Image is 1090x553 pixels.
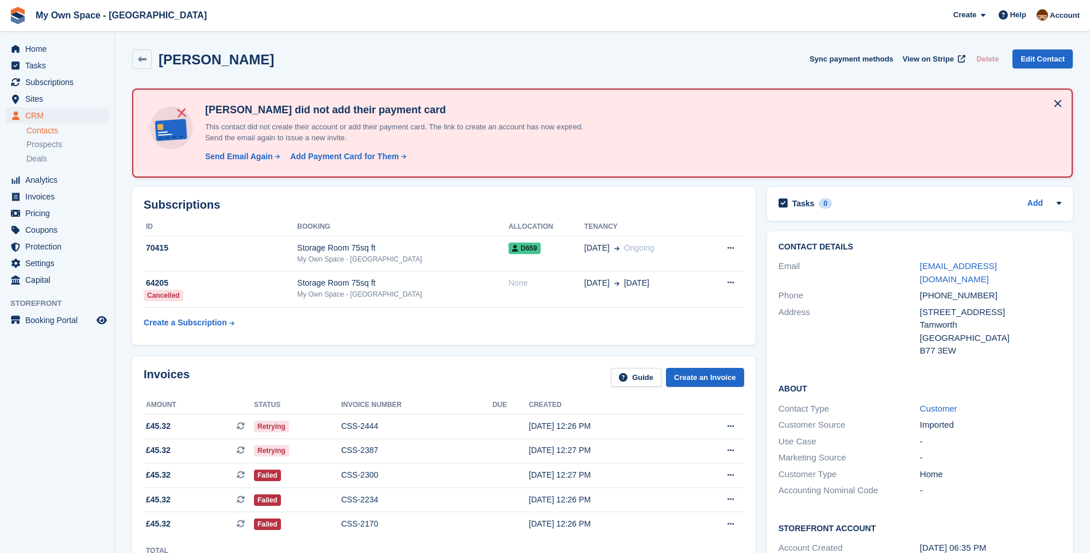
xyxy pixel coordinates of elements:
div: - [920,451,1061,464]
span: Prospects [26,139,62,150]
div: 0 [819,198,832,209]
a: Guide [611,368,661,387]
a: menu [6,41,109,57]
span: Sites [25,91,94,107]
div: Contact Type [779,402,920,416]
h4: [PERSON_NAME] did not add their payment card [201,103,603,117]
a: menu [6,255,109,271]
img: no-card-linked-e7822e413c904bf8b177c4d89f31251c4716f9871600ec3ca5bfc59e148c83f4.svg [147,103,196,152]
th: Amount [144,396,254,414]
a: Create a Subscription [144,312,234,333]
th: Tenancy [584,218,703,236]
a: Edit Contact [1012,49,1073,68]
a: [EMAIL_ADDRESS][DOMAIN_NAME] [920,261,997,284]
h2: Subscriptions [144,198,744,212]
span: Home [25,41,94,57]
img: Paula Harris [1037,9,1048,21]
span: [DATE] [624,277,649,289]
span: [DATE] [584,277,610,289]
div: B77 3EW [920,344,1061,358]
div: Storage Room 75sq ft [297,277,509,289]
a: menu [6,189,109,205]
div: [DATE] 12:26 PM [529,420,684,432]
span: Coupons [25,222,94,238]
div: - [920,484,1061,497]
span: Help [1010,9,1026,21]
span: Failed [254,470,281,481]
span: £45.32 [146,518,171,530]
a: menu [6,312,109,328]
span: Create [953,9,976,21]
span: Capital [25,272,94,288]
div: Cancelled [144,290,183,301]
a: menu [6,272,109,288]
span: CRM [25,107,94,124]
th: Status [254,396,341,414]
div: Home [920,468,1061,481]
div: CSS-2444 [341,420,492,432]
div: Use Case [779,435,920,448]
div: [GEOGRAPHIC_DATA] [920,332,1061,345]
span: Retrying [254,421,289,432]
div: CSS-2387 [341,444,492,456]
div: None [509,277,584,289]
div: CSS-2234 [341,494,492,506]
button: Sync payment methods [810,49,893,68]
div: Add Payment Card for Them [290,151,399,163]
span: Account [1050,10,1080,21]
a: Preview store [95,313,109,327]
div: [STREET_ADDRESS] [920,306,1061,319]
span: £45.32 [146,420,171,432]
h2: Contact Details [779,243,1061,252]
span: £45.32 [146,444,171,456]
span: Pricing [25,205,94,221]
a: Add [1027,197,1043,210]
a: Contacts [26,125,109,136]
div: [DATE] 12:27 PM [529,444,684,456]
h2: [PERSON_NAME] [159,52,274,67]
span: Subscriptions [25,74,94,90]
span: £45.32 [146,494,171,506]
div: - [920,435,1061,448]
div: CSS-2300 [341,469,492,481]
div: My Own Space - [GEOGRAPHIC_DATA] [297,289,509,299]
div: Storage Room 75sq ft [297,242,509,254]
div: Customer Source [779,418,920,432]
th: Allocation [509,218,584,236]
a: menu [6,172,109,188]
span: Tasks [25,57,94,74]
span: Deals [26,153,47,164]
a: Add Payment Card for Them [286,151,407,163]
div: Phone [779,289,920,302]
h2: Invoices [144,368,190,387]
th: ID [144,218,297,236]
span: Analytics [25,172,94,188]
div: Imported [920,418,1061,432]
div: Email [779,260,920,286]
div: Tamworth [920,318,1061,332]
th: Created [529,396,684,414]
a: My Own Space - [GEOGRAPHIC_DATA] [31,6,211,25]
div: [PHONE_NUMBER] [920,289,1061,302]
a: Deals [26,153,109,165]
div: Accounting Nominal Code [779,484,920,497]
div: Create a Subscription [144,317,227,329]
div: CSS-2170 [341,518,492,530]
h2: About [779,382,1061,394]
span: Storefront [10,298,114,309]
div: [DATE] 12:26 PM [529,494,684,506]
a: menu [6,57,109,74]
th: Booking [297,218,509,236]
span: Ongoing [624,243,654,252]
span: Invoices [25,189,94,205]
div: 70415 [144,242,297,254]
a: menu [6,205,109,221]
img: stora-icon-8386f47178a22dfd0bd8f6a31ec36ba5ce8667c1dd55bd0f319d3a0aa187defe.svg [9,7,26,24]
a: Prospects [26,139,109,151]
a: menu [6,239,109,255]
p: This contact did not create their account or add their payment card. The link to create an accoun... [201,121,603,144]
span: View on Stripe [903,53,954,65]
div: Marketing Source [779,451,920,464]
a: menu [6,74,109,90]
a: Customer [920,404,957,413]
